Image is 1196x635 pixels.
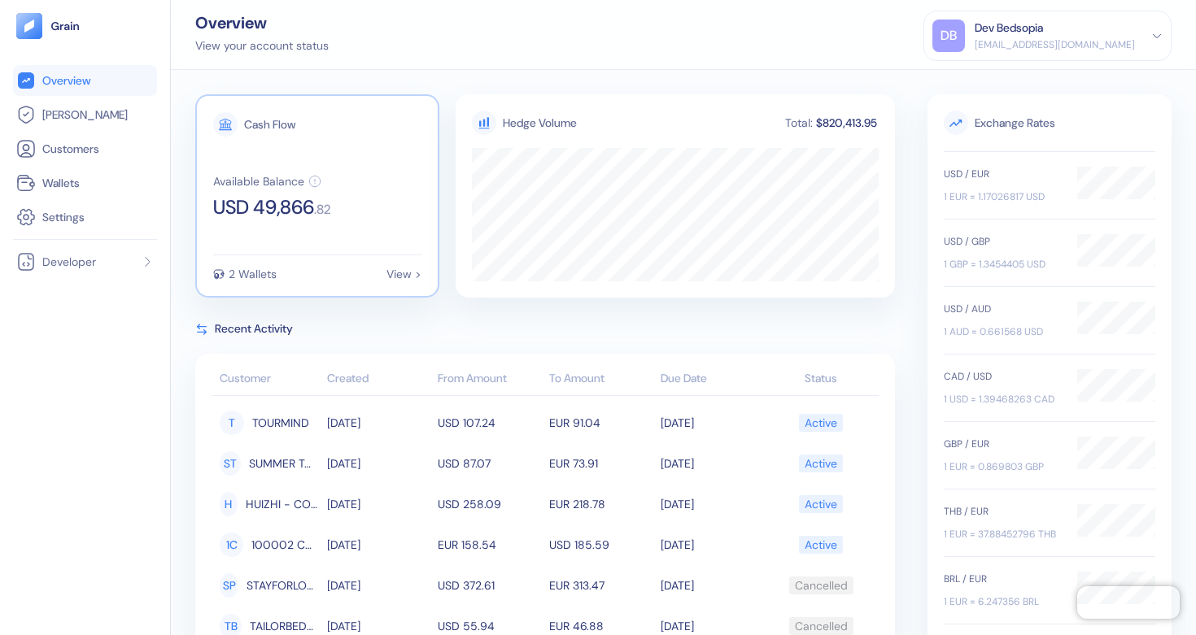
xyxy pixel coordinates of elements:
div: BRL / EUR [944,572,1061,586]
div: Available Balance [213,176,304,187]
div: View > [386,268,421,280]
a: Customers [16,139,154,159]
td: [DATE] [323,484,434,524]
span: Overview [42,72,90,89]
span: TOURMIND [252,409,309,437]
div: Active [805,531,837,559]
div: Cancelled [795,572,848,599]
div: Active [805,450,837,477]
div: 2 Wallets [229,268,277,280]
td: [DATE] [323,524,434,565]
div: View your account status [195,37,329,54]
td: USD 185.59 [545,524,657,565]
td: EUR 73.91 [545,443,657,484]
span: Settings [42,209,85,225]
span: Wallets [42,175,80,191]
th: Created [323,363,434,396]
td: EUR 158.54 [434,524,545,565]
div: 1 GBP = 1.3454405 USD [944,257,1061,272]
div: Total: [784,117,814,128]
div: 1 AUD = 0.661568 USD [944,324,1061,339]
a: Wallets [16,173,154,193]
span: STAYFORLONG PRIME B2B [247,572,318,599]
span: . 82 [314,203,331,216]
a: Overview [16,71,154,90]
div: USD / EUR [944,167,1061,181]
td: [DATE] [657,524,768,565]
td: USD 258.09 [434,484,545,524]
div: $820,413.95 [814,117,879,128]
span: Customers [42,141,99,157]
span: Developer [42,254,96,270]
div: USD / AUD [944,302,1061,316]
div: SP [220,573,238,598]
td: [DATE] [657,484,768,524]
span: USD 49,866 [213,198,314,217]
div: ST [220,451,241,476]
div: H [220,492,238,516]
a: [PERSON_NAME] [16,105,154,124]
div: 1 USD = 1.39468263 CAD [944,392,1061,407]
div: Active [805,490,837,518]
td: USD 107.24 [434,402,545,443]
span: SUMMER TOUR B2B [249,450,319,477]
th: To Amount [545,363,657,396]
td: [DATE] [657,565,768,606]
div: T [220,411,244,435]
a: Settings [16,207,154,227]
div: Status [771,370,871,387]
span: Recent Activity [215,320,293,337]
span: 100002 CUG [251,531,318,559]
td: EUR 91.04 [545,402,657,443]
div: USD / GBP [944,234,1061,249]
th: Customer [212,363,323,396]
iframe: Chatra live chat [1077,586,1180,619]
img: logo [50,20,81,32]
span: [PERSON_NAME] [42,107,128,123]
div: THB / EUR [944,504,1061,519]
td: [DATE] [657,443,768,484]
td: EUR 218.78 [545,484,657,524]
div: 1C [220,533,243,557]
div: Overview [195,15,329,31]
button: Available Balance [213,175,321,188]
div: Active [805,409,837,437]
div: Hedge Volume [503,115,577,132]
td: [DATE] [323,402,434,443]
td: USD 87.07 [434,443,545,484]
div: CAD / USD [944,369,1061,384]
div: DB [932,20,965,52]
div: 1 EUR = 1.17026817 USD [944,189,1061,204]
td: [DATE] [657,402,768,443]
td: [DATE] [323,443,434,484]
div: Cash Flow [244,119,295,130]
div: [EMAIL_ADDRESS][DOMAIN_NAME] [975,37,1135,52]
div: 1 EUR = 37.88452796 THB [944,527,1061,541]
span: Exchange Rates [944,111,1155,135]
th: Due Date [657,363,768,396]
td: USD 372.61 [434,565,545,606]
span: HUIZHI - CONVERGENT JP B2B2C [246,490,319,518]
td: [DATE] [323,565,434,606]
img: logo-tablet-V2.svg [16,13,42,39]
th: From Amount [434,363,545,396]
td: EUR 313.47 [545,565,657,606]
div: GBP / EUR [944,437,1061,451]
div: 1 EUR = 6.247356 BRL [944,594,1061,609]
div: Dev Bedsopia [975,20,1043,37]
div: 1 EUR = 0.869803 GBP [944,459,1061,474]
